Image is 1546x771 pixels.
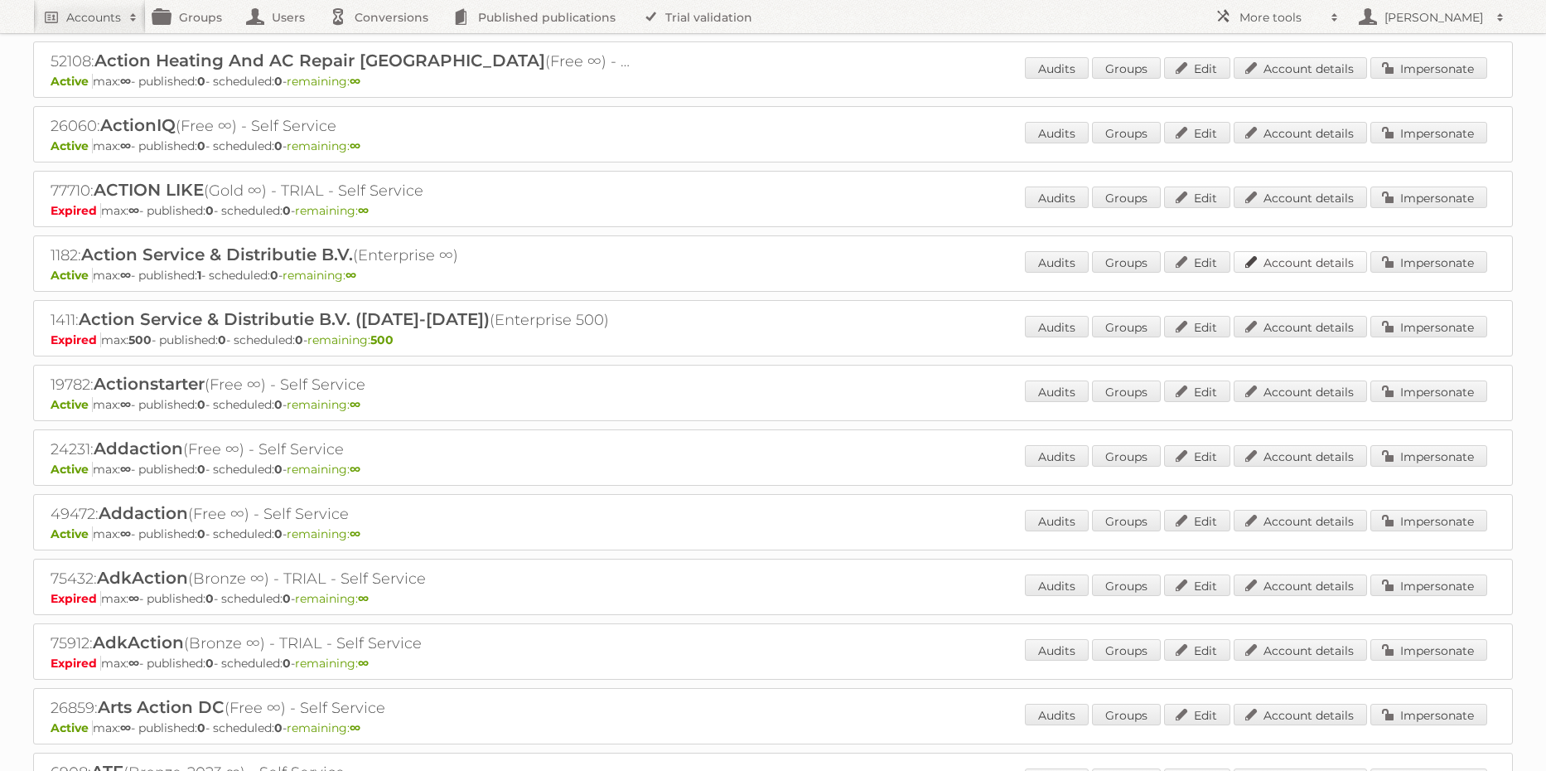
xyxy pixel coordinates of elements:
[1234,575,1367,596] a: Account details
[345,268,356,283] strong: ∞
[358,591,369,606] strong: ∞
[1025,122,1089,143] a: Audits
[1025,510,1089,531] a: Audits
[1239,9,1322,26] h2: More tools
[350,397,360,412] strong: ∞
[51,374,630,395] h2: 19782: (Free ∞) - Self Service
[94,439,183,458] span: Addaction
[51,591,101,606] span: Expired
[1025,251,1089,273] a: Audits
[51,526,1495,541] p: max: - published: - scheduled: -
[358,656,369,671] strong: ∞
[197,74,205,89] strong: 0
[1164,251,1230,273] a: Edit
[1234,57,1367,79] a: Account details
[274,526,283,541] strong: 0
[120,74,131,89] strong: ∞
[51,720,1495,735] p: max: - published: - scheduled: -
[1380,9,1488,26] h2: [PERSON_NAME]
[1370,316,1487,337] a: Impersonate
[1370,639,1487,661] a: Impersonate
[51,633,630,654] h2: 75912: (Bronze ∞) - TRIAL - Self Service
[100,115,176,135] span: ActionIQ
[120,720,131,735] strong: ∞
[1164,639,1230,661] a: Edit
[51,526,93,541] span: Active
[51,439,630,460] h2: 24231: (Free ∞) - Self Service
[51,138,1495,153] p: max: - published: - scheduled: -
[274,74,283,89] strong: 0
[218,332,226,347] strong: 0
[197,138,205,153] strong: 0
[205,203,214,218] strong: 0
[350,74,360,89] strong: ∞
[120,138,131,153] strong: ∞
[205,656,214,671] strong: 0
[274,720,283,735] strong: 0
[1092,639,1161,661] a: Groups
[287,526,360,541] span: remaining:
[51,268,93,283] span: Active
[1025,639,1089,661] a: Audits
[51,656,1495,671] p: max: - published: - scheduled: -
[197,720,205,735] strong: 0
[51,51,630,72] h2: 52108: (Free ∞) - Self Service
[1092,122,1161,143] a: Groups
[1025,575,1089,596] a: Audits
[1092,575,1161,596] a: Groups
[358,203,369,218] strong: ∞
[120,526,131,541] strong: ∞
[287,138,360,153] span: remaining:
[1025,445,1089,467] a: Audits
[307,332,394,347] span: remaining:
[287,720,360,735] span: remaining:
[51,397,93,412] span: Active
[283,591,291,606] strong: 0
[51,115,630,137] h2: 26060: (Free ∞) - Self Service
[1234,510,1367,531] a: Account details
[51,268,1495,283] p: max: - published: - scheduled: -
[1092,445,1161,467] a: Groups
[1370,575,1487,596] a: Impersonate
[1370,510,1487,531] a: Impersonate
[51,138,93,153] span: Active
[51,720,93,735] span: Active
[1234,704,1367,725] a: Account details
[1164,445,1230,467] a: Edit
[51,74,1495,89] p: max: - published: - scheduled: -
[51,332,101,347] span: Expired
[66,9,121,26] h2: Accounts
[120,268,131,283] strong: ∞
[1025,187,1089,208] a: Audits
[1164,704,1230,725] a: Edit
[1025,704,1089,725] a: Audits
[98,697,225,717] span: Arts Action DC
[51,203,1495,218] p: max: - published: - scheduled: -
[94,51,545,70] span: Action Heating And AC Repair [GEOGRAPHIC_DATA]
[1164,122,1230,143] a: Edit
[128,332,152,347] strong: 500
[120,462,131,477] strong: ∞
[295,591,369,606] span: remaining:
[51,332,1495,347] p: max: - published: - scheduled: -
[350,526,360,541] strong: ∞
[51,203,101,218] span: Expired
[287,74,360,89] span: remaining:
[197,397,205,412] strong: 0
[1092,510,1161,531] a: Groups
[1164,57,1230,79] a: Edit
[1234,187,1367,208] a: Account details
[350,720,360,735] strong: ∞
[1370,445,1487,467] a: Impersonate
[283,656,291,671] strong: 0
[94,374,205,394] span: Actionstarter
[1234,445,1367,467] a: Account details
[274,462,283,477] strong: 0
[295,203,369,218] span: remaining:
[1164,316,1230,337] a: Edit
[197,462,205,477] strong: 0
[283,268,356,283] span: remaining:
[1164,381,1230,402] a: Edit
[1164,510,1230,531] a: Edit
[350,138,360,153] strong: ∞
